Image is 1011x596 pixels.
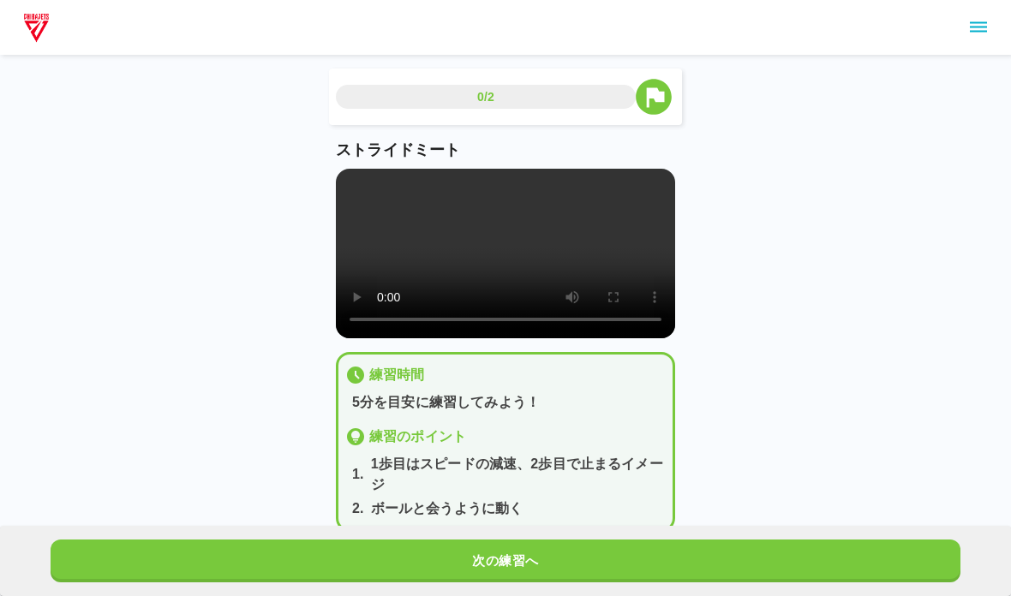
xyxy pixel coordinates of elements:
button: 次の練習へ [51,539,960,582]
p: 0/2 [477,88,494,105]
p: 1 . [352,464,364,485]
p: 1歩目はスピードの減速、2歩目で止まるイメージ [371,454,666,495]
button: sidemenu [964,13,993,42]
p: 練習のポイント [369,426,466,447]
p: 5分を目安に練習してみよう！ [352,392,666,413]
p: ボールと会うように動く [371,498,523,519]
p: 練習時間 [369,365,425,385]
p: 2 . [352,498,364,519]
img: dummy [21,10,52,45]
p: ストライドミート [336,139,675,162]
